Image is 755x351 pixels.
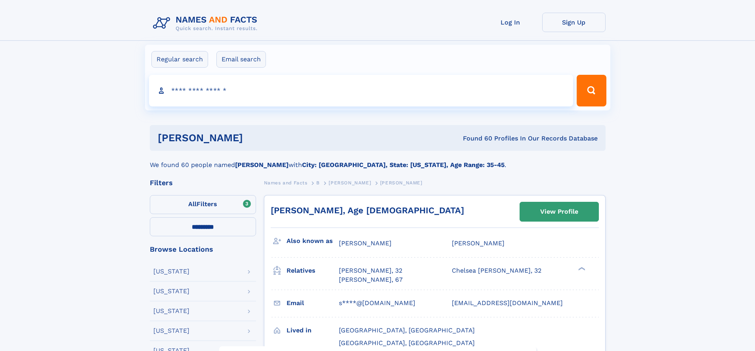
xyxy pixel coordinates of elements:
input: search input [149,75,573,106]
a: [PERSON_NAME], Age [DEMOGRAPHIC_DATA] [271,205,464,215]
div: [US_STATE] [153,308,189,314]
button: Search Button [577,75,606,106]
span: [EMAIL_ADDRESS][DOMAIN_NAME] [452,299,563,307]
span: [PERSON_NAME] [329,180,371,186]
div: ❯ [576,266,586,271]
label: Filters [150,195,256,214]
a: Names and Facts [264,178,308,188]
label: Regular search [151,51,208,68]
span: B [316,180,320,186]
h3: Lived in [287,324,339,337]
b: [PERSON_NAME] [235,161,289,169]
a: B [316,178,320,188]
div: We found 60 people named with . [150,151,606,170]
b: City: [GEOGRAPHIC_DATA], State: [US_STATE], Age Range: 35-45 [302,161,505,169]
div: [US_STATE] [153,268,189,275]
a: [PERSON_NAME] [329,178,371,188]
div: Found 60 Profiles In Our Records Database [353,134,598,143]
a: [PERSON_NAME], 67 [339,275,403,284]
div: [US_STATE] [153,328,189,334]
h3: Relatives [287,264,339,277]
h3: Email [287,296,339,310]
span: [PERSON_NAME] [452,239,505,247]
h1: [PERSON_NAME] [158,133,353,143]
span: [PERSON_NAME] [380,180,422,186]
div: [US_STATE] [153,288,189,294]
a: Chelsea [PERSON_NAME], 32 [452,266,541,275]
img: Logo Names and Facts [150,13,264,34]
div: Browse Locations [150,246,256,253]
a: Log In [479,13,542,32]
a: [PERSON_NAME], 32 [339,266,402,275]
a: View Profile [520,202,598,221]
a: Sign Up [542,13,606,32]
h3: Also known as [287,234,339,248]
span: All [188,200,197,208]
div: Filters [150,179,256,186]
label: Email search [216,51,266,68]
span: [GEOGRAPHIC_DATA], [GEOGRAPHIC_DATA] [339,326,475,334]
span: [PERSON_NAME] [339,239,392,247]
span: [GEOGRAPHIC_DATA], [GEOGRAPHIC_DATA] [339,339,475,347]
div: View Profile [540,203,578,221]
